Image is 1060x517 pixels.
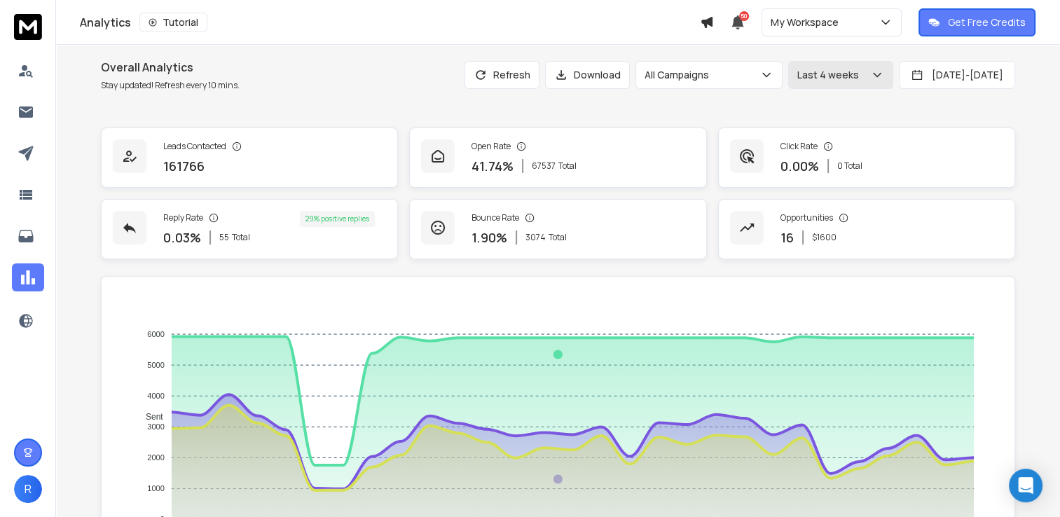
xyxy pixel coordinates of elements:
p: 0.03 % [163,228,201,247]
a: Click Rate0.00%0 Total [718,127,1015,188]
div: 29 % positive replies [300,211,375,227]
tspan: 4000 [147,392,164,400]
p: All Campaigns [645,68,715,82]
p: 1.90 % [472,228,507,247]
p: Download [574,68,621,82]
p: 0.00 % [780,156,819,176]
span: Total [232,232,250,243]
button: R [14,475,42,503]
a: Reply Rate0.03%55Total29% positive replies [101,199,398,259]
span: 55 [219,232,229,243]
p: Last 4 weeks [797,68,865,82]
p: My Workspace [771,15,844,29]
p: Reply Rate [163,212,203,223]
p: Stay updated! Refresh every 10 mins. [101,80,240,91]
span: 67537 [532,160,556,172]
h1: Overall Analytics [101,59,240,76]
a: Opportunities16$1600 [718,199,1015,259]
span: Sent [135,412,163,422]
span: 3074 [525,232,546,243]
p: Opportunities [780,212,833,223]
p: 16 [780,228,794,247]
a: Leads Contacted161766 [101,127,398,188]
p: 41.74 % [472,156,514,176]
button: Get Free Credits [918,8,1035,36]
span: 50 [739,11,749,21]
span: Total [558,160,577,172]
p: Leads Contacted [163,141,226,152]
button: Tutorial [139,13,207,32]
div: Analytics [80,13,700,32]
p: 161766 [163,156,205,176]
button: [DATE]-[DATE] [899,61,1015,89]
p: Refresh [493,68,530,82]
tspan: 3000 [147,422,164,431]
tspan: 2000 [147,453,164,462]
a: Bounce Rate1.90%3074Total [409,199,706,259]
button: Refresh [464,61,539,89]
tspan: 1000 [147,484,164,492]
p: Get Free Credits [948,15,1026,29]
p: Bounce Rate [472,212,519,223]
p: $ 1600 [812,232,837,243]
span: Total [549,232,567,243]
p: Open Rate [472,141,511,152]
p: Click Rate [780,141,818,152]
tspan: 5000 [147,361,164,369]
p: 0 Total [837,160,862,172]
div: Open Intercom Messenger [1009,469,1042,502]
tspan: 6000 [147,330,164,338]
a: Open Rate41.74%67537Total [409,127,706,188]
button: Download [545,61,630,89]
